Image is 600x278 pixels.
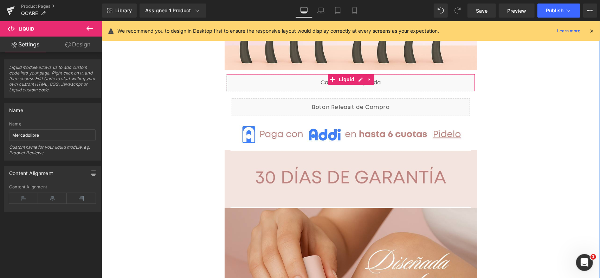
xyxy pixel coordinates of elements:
button: Redo [451,4,465,18]
button: More [583,4,597,18]
button: Undo [434,4,448,18]
span: Liquid [236,53,254,64]
span: QCARE [21,11,38,16]
span: Library [115,7,132,14]
span: 1 [591,254,596,260]
div: Assigned 1 Product [145,7,201,14]
a: Product Pages [21,4,102,9]
a: Preview [499,4,535,18]
div: Custom name for your liquid module, eg: Product Reviews [9,144,96,160]
a: New Library [102,4,137,18]
div: Content Alignment [9,166,53,176]
span: Liquid [19,26,34,32]
div: Name [9,103,23,113]
span: Liquid module allows us to add custom code into your page. Right click on it, and then choose Edi... [9,65,96,97]
span: Preview [507,7,526,14]
div: Content Alignment [9,185,96,189]
button: Publish [537,4,580,18]
span: Save [476,7,488,14]
a: Mobile [346,4,363,18]
a: Desktop [296,4,312,18]
a: Tablet [329,4,346,18]
a: Laptop [312,4,329,18]
a: Learn more [554,27,583,35]
iframe: Intercom live chat [576,254,593,271]
a: Expand / Collapse [264,53,273,64]
span: Publish [546,8,563,13]
div: Name [9,122,96,127]
p: We recommend you to design in Desktop first to ensure the responsive layout would display correct... [117,27,439,35]
a: Design [52,37,103,52]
